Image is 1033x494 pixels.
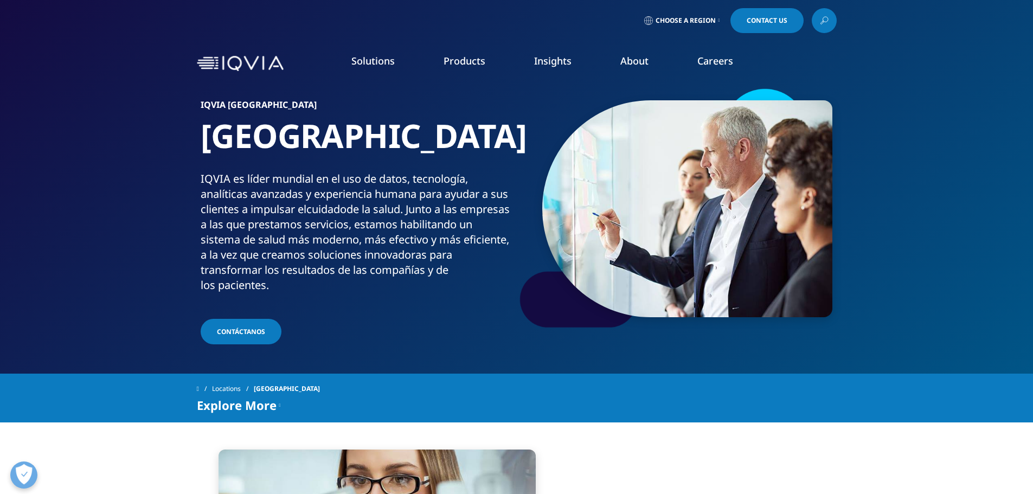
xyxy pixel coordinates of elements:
[201,319,281,344] a: Contáctanos
[201,100,512,116] h6: IQVIA [GEOGRAPHIC_DATA]
[201,116,512,171] h1: [GEOGRAPHIC_DATA]
[747,17,787,24] span: Contact Us
[351,54,395,67] a: Solutions
[534,54,572,67] a: Insights
[197,399,277,412] span: Explore More
[201,171,512,299] p: IQVIA es líder mundial en el uso de datos, tecnología, analíticas avanzadas y experiencia humana ...
[10,461,37,489] button: Abrir preferencias
[542,100,832,317] img: 103_brainstorm-on-glass-window.jpg
[444,54,485,67] a: Products
[620,54,649,67] a: About
[306,202,347,216] span: cuidado
[730,8,804,33] a: Contact Us
[217,327,265,336] span: Contáctanos
[212,379,254,399] a: Locations
[697,54,733,67] a: Careers
[254,379,320,399] span: [GEOGRAPHIC_DATA]
[288,38,837,89] nav: Primary
[656,16,716,25] span: Choose a Region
